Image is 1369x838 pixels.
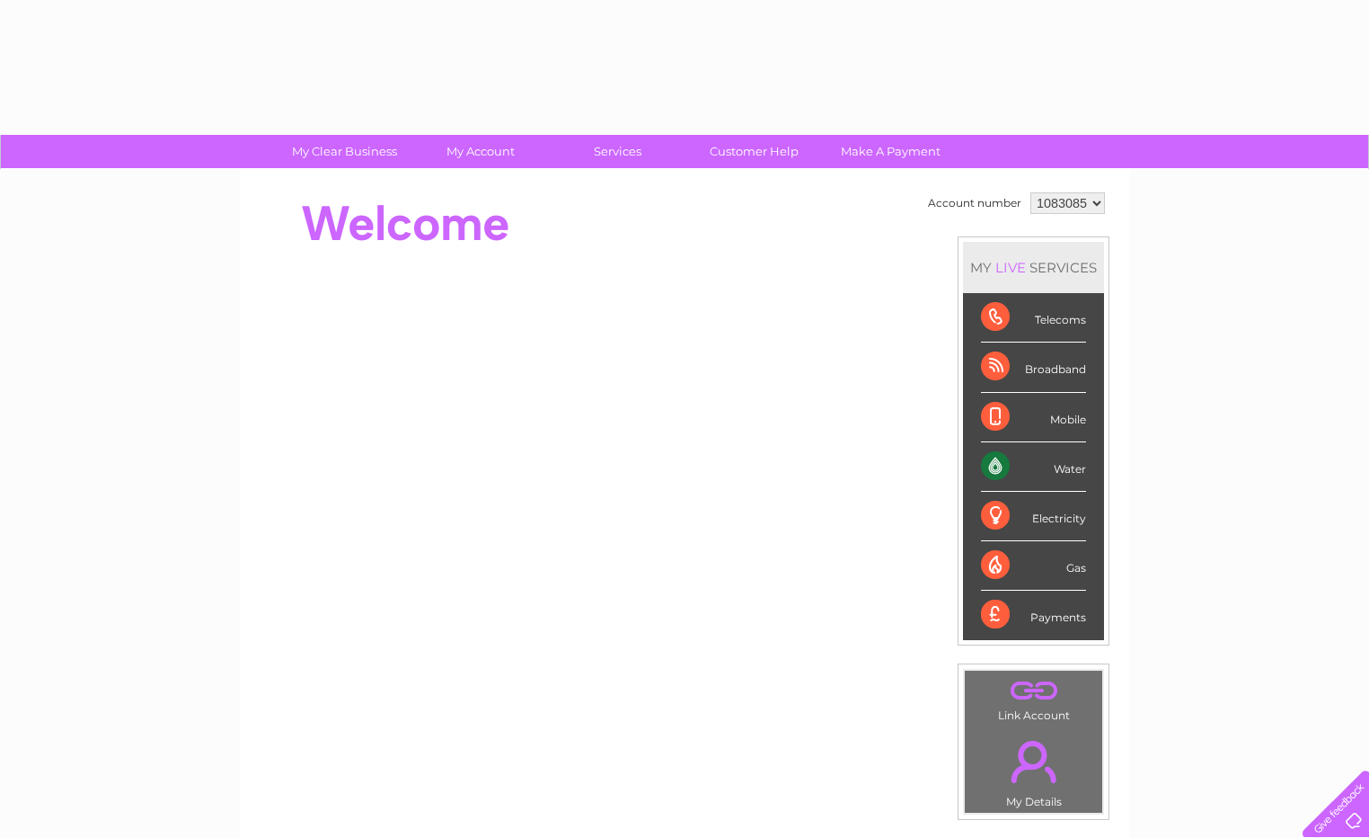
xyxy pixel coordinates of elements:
a: Make A Payment [817,135,965,168]
div: Broadband [981,343,1086,392]
div: Mobile [981,393,1086,442]
div: MY SERVICES [963,242,1104,293]
a: . [969,730,1098,793]
div: LIVE [992,259,1029,276]
div: Gas [981,541,1086,591]
a: My Account [407,135,555,168]
div: Water [981,442,1086,492]
div: Telecoms [981,293,1086,343]
div: Electricity [981,492,1086,541]
a: . [969,675,1098,707]
a: Services [543,135,692,168]
td: Link Account [964,670,1103,727]
a: My Clear Business [270,135,419,168]
div: Payments [981,591,1086,639]
td: My Details [964,726,1103,814]
td: Account number [923,188,1026,218]
a: Customer Help [680,135,828,168]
